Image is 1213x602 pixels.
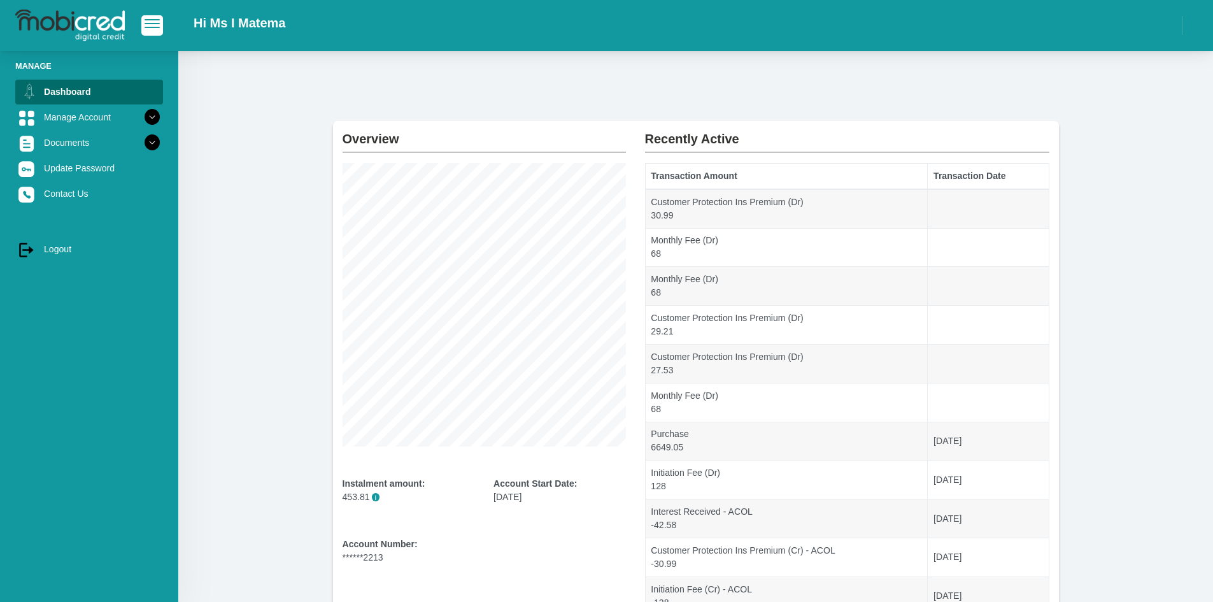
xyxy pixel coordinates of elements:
[15,10,125,41] img: logo-mobicred.svg
[928,461,1049,499] td: [DATE]
[645,306,928,345] td: Customer Protection Ins Premium (Dr) 29.21
[645,422,928,461] td: Purchase 6649.05
[493,478,577,489] b: Account Start Date:
[645,344,928,383] td: Customer Protection Ins Premium (Dr) 27.53
[15,105,163,129] a: Manage Account
[645,164,928,189] th: Transaction Amount
[343,121,626,147] h2: Overview
[928,422,1049,461] td: [DATE]
[645,267,928,306] td: Monthly Fee (Dr) 68
[645,228,928,267] td: Monthly Fee (Dr) 68
[15,80,163,104] a: Dashboard
[372,493,380,501] span: i
[645,499,928,538] td: Interest Received - ACOL -42.58
[15,60,163,72] li: Manage
[928,538,1049,577] td: [DATE]
[15,237,163,261] a: Logout
[15,156,163,180] a: Update Password
[194,15,285,31] h2: Hi Ms I Matema
[15,131,163,155] a: Documents
[645,538,928,577] td: Customer Protection Ins Premium (Cr) - ACOL -30.99
[343,539,418,549] b: Account Number:
[645,189,928,228] td: Customer Protection Ins Premium (Dr) 30.99
[928,499,1049,538] td: [DATE]
[343,491,475,504] p: 453.81
[645,121,1049,147] h2: Recently Active
[493,477,626,504] div: [DATE]
[645,461,928,499] td: Initiation Fee (Dr) 128
[645,383,928,422] td: Monthly Fee (Dr) 68
[928,164,1049,189] th: Transaction Date
[343,478,425,489] b: Instalment amount:
[15,182,163,206] a: Contact Us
